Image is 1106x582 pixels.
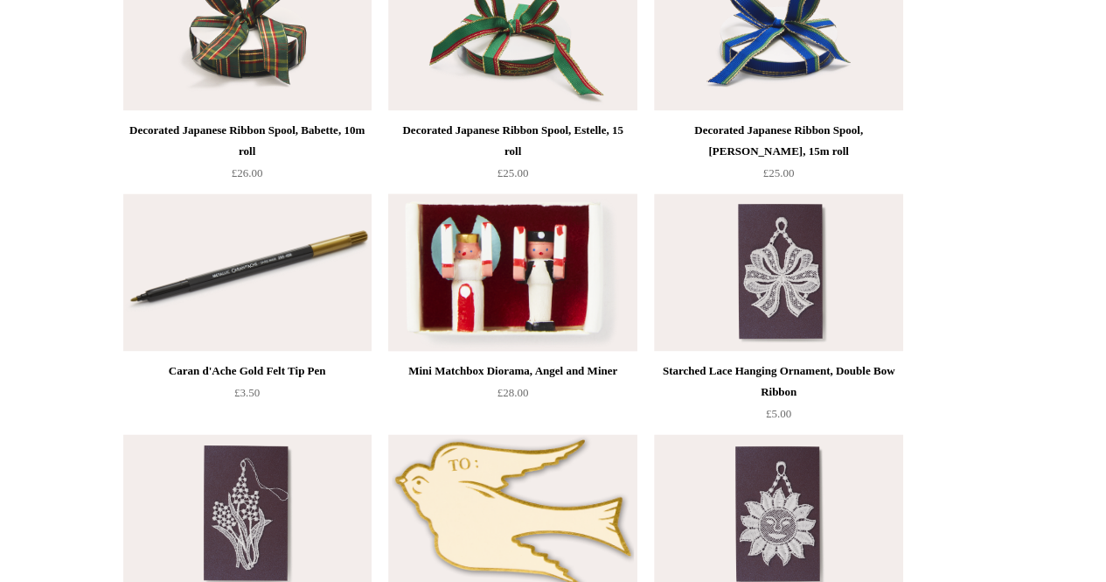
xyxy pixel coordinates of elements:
[123,193,372,351] a: Caran d'Ache Gold Felt Tip Pen Caran d'Ache Gold Felt Tip Pen
[128,361,367,382] div: Caran d'Ache Gold Felt Tip Pen
[763,166,795,179] span: £25.00
[234,386,260,399] span: £3.50
[654,120,902,192] a: Decorated Japanese Ribbon Spool, [PERSON_NAME], 15m roll £25.00
[388,193,636,351] img: Mini Matchbox Diorama, Angel and Miner
[128,120,367,162] div: Decorated Japanese Ribbon Spool, Babette, 10m roll
[388,120,636,192] a: Decorated Japanese Ribbon Spool, Estelle, 15 roll £25.00
[658,120,898,162] div: Decorated Japanese Ribbon Spool, [PERSON_NAME], 15m roll
[654,193,902,351] a: Starched Lace Hanging Ornament, Double Bow Ribbon Starched Lace Hanging Ornament, Double Bow Ribbon
[393,361,632,382] div: Mini Matchbox Diorama, Angel and Miner
[393,120,632,162] div: Decorated Japanese Ribbon Spool, Estelle, 15 roll
[232,166,263,179] span: £26.00
[123,361,372,432] a: Caran d'Ache Gold Felt Tip Pen £3.50
[497,166,529,179] span: £25.00
[497,386,529,399] span: £28.00
[766,407,791,420] span: £5.00
[123,120,372,192] a: Decorated Japanese Ribbon Spool, Babette, 10m roll £26.00
[654,193,902,351] img: Starched Lace Hanging Ornament, Double Bow Ribbon
[658,361,898,403] div: Starched Lace Hanging Ornament, Double Bow Ribbon
[388,361,636,432] a: Mini Matchbox Diorama, Angel and Miner £28.00
[388,193,636,351] a: Mini Matchbox Diorama, Angel and Miner Mini Matchbox Diorama, Angel and Miner
[123,193,372,351] img: Caran d'Ache Gold Felt Tip Pen
[654,361,902,432] a: Starched Lace Hanging Ornament, Double Bow Ribbon £5.00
